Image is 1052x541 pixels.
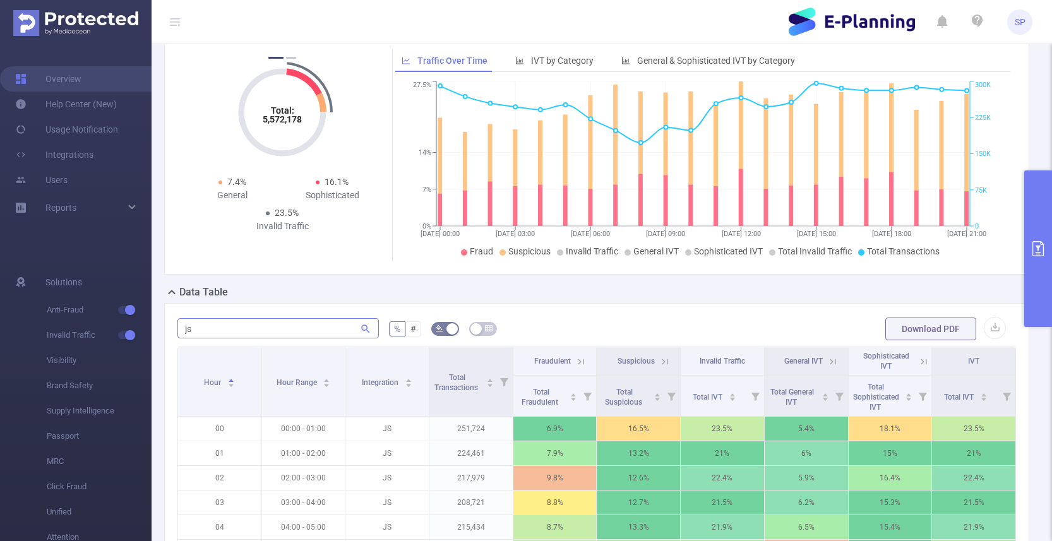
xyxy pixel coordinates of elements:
[513,490,597,514] p: 8.8%
[45,195,76,220] a: Reports
[778,246,852,256] span: Total Invalid Traffic
[681,515,764,539] p: 21.9%
[178,466,261,490] p: 02
[178,417,261,441] p: 00
[405,377,412,381] i: icon: caret-up
[914,376,931,416] i: Filter menu
[822,391,828,395] i: icon: caret-up
[654,391,661,399] div: Sort
[325,177,349,187] span: 16.1%
[286,57,296,59] button: 2
[434,373,480,392] span: Total Transactions
[263,114,302,124] tspan: 5,572,178
[570,391,577,399] div: Sort
[975,222,979,230] tspan: 0
[45,270,82,295] span: Solutions
[470,246,493,256] span: Fraud
[515,56,524,65] i: icon: bar-chart
[421,230,460,238] tspan: [DATE] 00:00
[47,449,152,474] span: MRC
[204,378,223,387] span: Hour
[178,490,261,514] p: 03
[654,396,661,400] i: icon: caret-down
[681,417,764,441] p: 23.5%
[729,396,736,400] i: icon: caret-down
[271,105,294,116] tspan: Total:
[417,56,487,66] span: Traffic Over Time
[410,324,416,334] span: #
[513,515,597,539] p: 8.7%
[863,352,909,371] span: Sophisticated IVT
[419,149,431,157] tspan: 14%
[178,515,261,539] p: 04
[765,466,848,490] p: 5.9%
[872,230,911,238] tspan: [DATE] 18:00
[405,377,412,384] div: Sort
[849,441,932,465] p: 15%
[413,81,431,90] tspan: 27.5%
[513,417,597,441] p: 6.9%
[765,417,848,441] p: 5.4%
[422,222,431,230] tspan: 0%
[654,391,661,395] i: icon: caret-up
[633,246,679,256] span: General IVT
[849,515,932,539] p: 15.4%
[765,490,848,514] p: 6.2%
[227,377,235,384] div: Sort
[693,393,724,401] span: Total IVT
[975,150,991,158] tspan: 150K
[621,56,630,65] i: icon: bar-chart
[885,318,976,340] button: Download PDF
[345,441,429,465] p: JS
[975,114,991,122] tspan: 225K
[849,490,932,514] p: 15.3%
[597,515,680,539] p: 13.3%
[394,324,400,334] span: %
[1015,9,1025,35] span: SP
[178,441,261,465] p: 01
[662,376,680,416] i: Filter menu
[981,391,988,395] i: icon: caret-up
[262,466,345,490] p: 02:00 - 03:00
[700,357,745,366] span: Invalid Traffic
[906,391,912,395] i: icon: caret-up
[513,466,597,490] p: 9.8%
[729,391,736,399] div: Sort
[981,396,988,400] i: icon: caret-down
[508,246,551,256] span: Suspicious
[429,515,513,539] p: 215,434
[746,376,764,416] i: Filter menu
[722,230,761,238] tspan: [DATE] 12:00
[362,378,400,387] span: Integration
[906,396,912,400] i: icon: caret-down
[947,230,986,238] tspan: [DATE] 21:00
[282,189,382,202] div: Sophisticated
[618,357,655,366] span: Suspicious
[262,490,345,514] p: 03:00 - 04:00
[849,466,932,490] p: 16.4%
[323,382,330,386] i: icon: caret-down
[323,377,330,384] div: Sort
[605,388,644,407] span: Total Suspicious
[980,391,988,399] div: Sort
[975,186,987,194] tspan: 75K
[47,323,152,348] span: Invalid Traffic
[47,297,152,323] span: Anti-Fraud
[228,382,235,386] i: icon: caret-down
[513,441,597,465] p: 7.9%
[47,424,152,449] span: Passport
[496,230,535,238] tspan: [DATE] 03:00
[932,490,1015,514] p: 21.5%
[932,441,1015,465] p: 21%
[571,230,610,238] tspan: [DATE] 06:00
[770,388,814,407] span: Total General IVT
[405,382,412,386] i: icon: caret-down
[932,515,1015,539] p: 21.9%
[262,441,345,465] p: 01:00 - 02:00
[179,285,228,300] h2: Data Table
[570,391,577,395] i: icon: caret-up
[597,417,680,441] p: 16.5%
[262,515,345,539] p: 04:00 - 05:00
[177,318,379,338] input: Search...
[429,417,513,441] p: 251,724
